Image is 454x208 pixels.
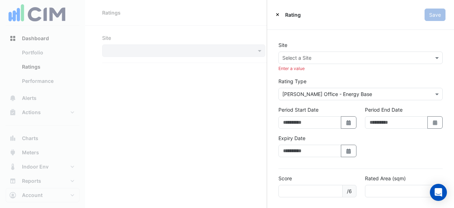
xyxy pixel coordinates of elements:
[276,11,279,18] button: Close
[278,106,319,113] label: Period Start Date
[278,134,305,142] label: Expiry Date
[430,184,447,201] div: Open Intercom Messenger
[345,148,352,154] fa-icon: Select Date
[278,78,306,85] label: Rating Type
[365,106,403,113] label: Period End Date
[365,175,406,182] label: Rated Area (sqm)
[342,185,356,197] span: /6
[345,119,352,126] fa-icon: Select Date
[278,41,287,49] label: Site
[285,11,301,18] span: Rating
[278,175,292,182] label: Score
[432,119,438,126] fa-icon: Select Date
[278,65,443,72] div: Enter a value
